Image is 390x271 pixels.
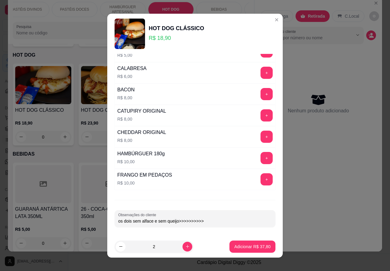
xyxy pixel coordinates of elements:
div: BACON [117,86,135,93]
div: CALABRESA [117,65,147,72]
p: R$ 10,00 [117,159,165,165]
p: R$ 8,00 [117,137,166,143]
button: add [261,109,273,121]
p: R$ 18,90 [149,34,204,42]
p: R$ 6,00 [117,73,147,79]
input: Observações do cliente [118,218,272,224]
p: R$ 10,00 [117,180,172,186]
button: add [261,173,273,185]
button: decrease-product-quantity [116,242,126,252]
button: add [261,88,273,100]
div: CATUPIRY ORIGINAL [117,107,166,115]
button: increase-product-quantity [183,242,192,252]
p: R$ 8,00 [117,116,166,122]
button: add [261,131,273,143]
p: R$ 5,00 [117,52,144,58]
button: Close [272,15,282,25]
div: HAMBÚRGUER 180g [117,150,165,157]
button: add [261,67,273,79]
p: R$ 8,00 [117,95,135,101]
button: Adicionar R$ 37,80 [229,241,275,253]
div: HOT DOG CLÁSSICO [149,24,204,33]
div: FRANGO EM PEDAÇOS [117,171,172,179]
button: add [261,152,273,164]
div: CHEDDAR ORIGINAL [117,129,166,136]
p: Adicionar R$ 37,80 [234,244,271,250]
label: Observações do cliente [118,212,158,217]
img: product-image [115,19,145,49]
